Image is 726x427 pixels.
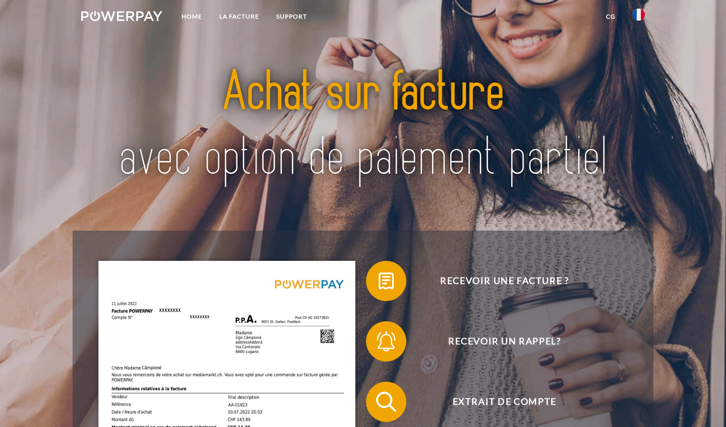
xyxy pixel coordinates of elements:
[374,389,399,414] img: qb_search.svg
[211,8,268,26] a: LA FACTURE
[381,261,628,301] span: Recevoir une facture ?
[268,8,316,26] a: Support
[381,382,628,422] span: Extrait de compte
[109,43,617,208] img: title-powerpay_fr.svg
[366,321,628,362] button: Recevoir un rappel?
[374,268,399,294] img: qb_bill.svg
[81,11,162,21] img: logo-powerpay-white.svg
[381,321,628,362] span: Recevoir un rappel?
[597,8,624,26] a: CG
[366,382,628,422] button: Extrait de compte
[173,8,211,26] a: Home
[374,329,399,354] img: qb_bell.svg
[366,261,628,301] button: Recevoir une facture ?
[633,9,645,21] img: fr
